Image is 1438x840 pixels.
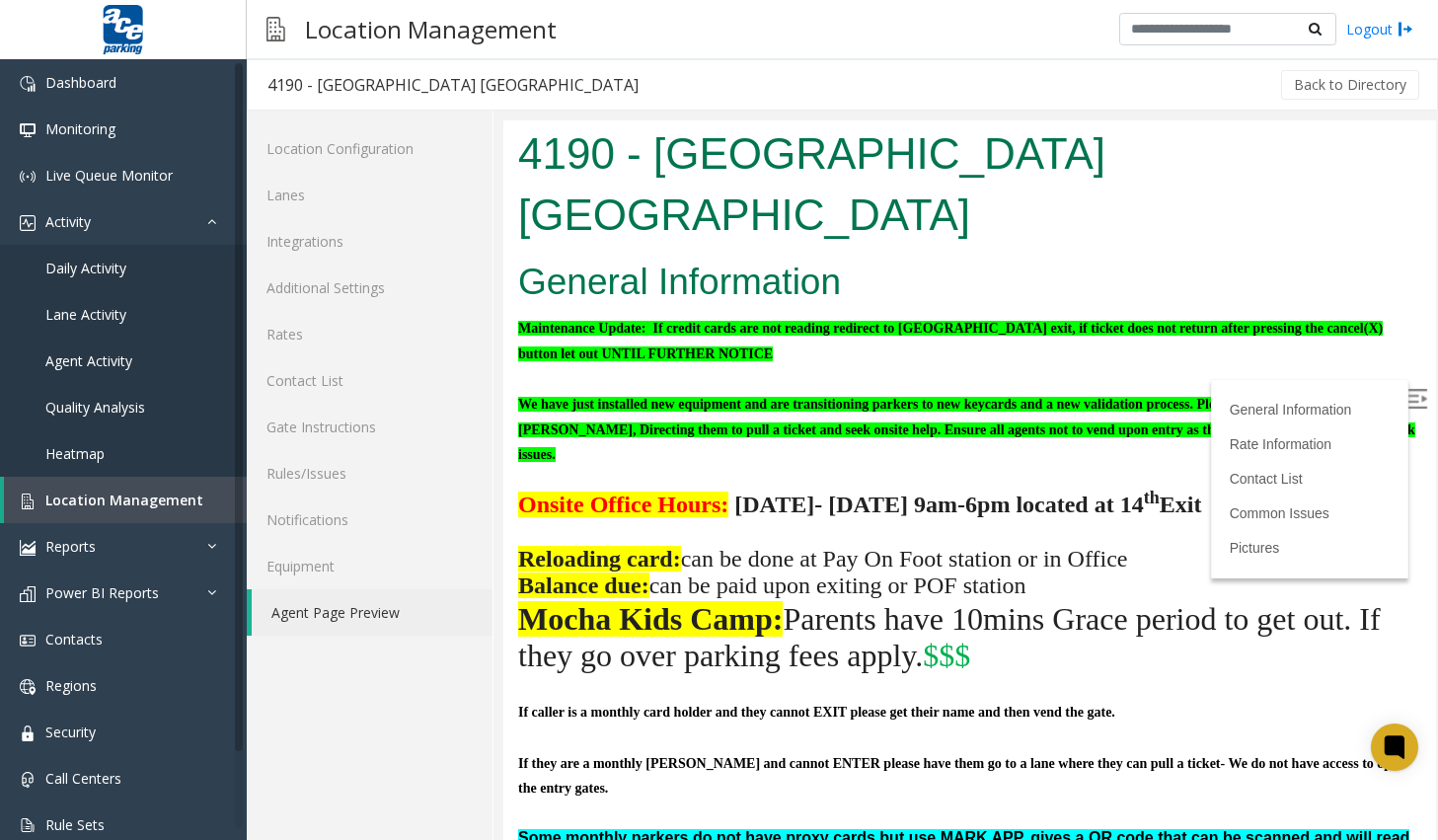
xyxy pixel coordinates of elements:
[20,215,36,231] img: 'icon'
[45,305,126,324] span: Lane Activity
[20,633,36,649] img: 'icon'
[178,425,625,451] span: can be done at Pay On Foot station or in Office
[45,73,116,92] span: Dashboard
[247,496,492,543] a: Notifications
[247,311,492,357] a: Rates
[252,589,492,636] a: Agent Page Preview
[15,371,225,397] span: Onsite Office Hours:
[45,583,159,602] span: Power BI Reports
[45,166,173,185] span: Live Queue Monitor
[15,584,612,599] b: If caller is a monthly card holder and they cannot EXIT please get their name and then vend the g...
[1281,70,1419,100] button: Back to Directory
[247,450,492,496] a: Rules/Issues
[15,276,912,342] strong: We have just installed new equipment and are transitioning parkers to new keycards and a new vali...
[146,452,523,478] span: can be paid upon exiting or POF station
[641,367,656,387] sup: th
[295,5,567,53] h3: Location Management
[267,72,639,98] div: 4190 - [GEOGRAPHIC_DATA] [GEOGRAPHIC_DATA]
[20,540,36,556] img: 'icon'
[15,452,146,478] span: Balance due:
[1346,19,1413,39] a: Logout
[247,543,492,589] a: Equipment
[45,815,105,834] span: Rule Sets
[20,818,36,834] img: 'icon'
[20,725,36,741] img: 'icon'
[4,477,247,523] a: Location Management
[20,586,36,602] img: 'icon'
[45,537,96,556] span: Reports
[247,125,492,172] a: Location Configuration
[20,772,36,788] img: 'icon'
[15,136,918,188] h2: General Information
[726,350,799,366] a: Contact List
[247,265,492,311] a: Additional Settings
[20,494,36,509] img: 'icon'
[15,425,178,451] span: Reloading card:
[247,404,492,450] a: Gate Instructions
[45,119,115,138] span: Monitoring
[231,371,698,397] span: [DATE]- [DATE] 9am-6pm located at 14 Exit
[15,481,877,553] span: Parents have 10mins Grace period to get out. If they go over parking fees apply.
[20,679,36,695] img: 'icon'
[45,212,91,231] span: Activity
[45,769,121,788] span: Call Centers
[726,385,826,401] a: Common Issues
[419,517,467,553] span: $$$
[45,630,103,649] span: Contacts
[15,481,279,516] span: Mocha Kids Camp:
[45,491,203,509] span: Location Management
[45,676,97,695] span: Regions
[15,636,902,676] b: If they are a monthly [PERSON_NAME] and cannot ENTER please have them go to a lane where they can...
[247,357,492,404] a: Contact List
[1398,19,1413,39] img: logout
[247,218,492,265] a: Integrations
[45,259,126,277] span: Daily Activity
[20,122,36,138] img: 'icon'
[266,5,285,53] img: pageIcon
[726,316,829,332] a: Rate Information
[45,398,145,417] span: Quality Analysis
[247,172,492,218] a: Lanes
[15,3,918,124] h1: 4190 - [GEOGRAPHIC_DATA] [GEOGRAPHIC_DATA]
[20,169,36,185] img: 'icon'
[15,709,906,776] b: Some monthly parkers do not have proxy cards but use MARK APP, gives a QR code that can be scanne...
[45,444,105,463] span: Heatmap
[15,200,879,241] b: Maintenance Update: If credit cards are not reading redirect to [GEOGRAPHIC_DATA] exit, if ticket...
[20,76,36,92] img: 'icon'
[45,351,132,370] span: Agent Activity
[45,723,96,741] span: Security
[726,420,777,435] a: Pictures
[904,268,924,288] img: Open/Close Sidebar Menu
[726,281,849,297] a: General Information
